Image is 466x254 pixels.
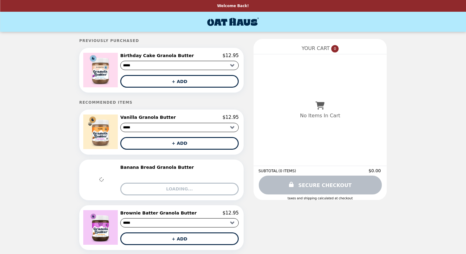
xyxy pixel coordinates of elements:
[278,169,296,173] span: ( 0 ITEMS )
[120,210,199,216] h2: Brownie Batter Granola Butter
[300,113,340,119] p: No Items In Cart
[217,4,249,8] p: Welcome Back!
[302,45,330,51] span: YOUR CART
[83,115,119,149] img: Vanilla Granola Butter
[83,210,119,245] img: Brownie Batter Granola Butter
[223,115,239,120] p: $12.95
[120,164,196,170] h2: Banana Bread Granola Butter
[79,100,244,105] h5: Recommended Items
[120,75,239,88] button: + ADD
[120,218,239,227] select: Select a product variant
[120,232,239,245] button: + ADD
[83,53,119,87] img: Birthday Cake Granola Butter
[120,123,239,132] select: Select a product variant
[258,169,278,173] span: SUBTOTAL
[223,210,239,216] p: $12.95
[120,115,178,120] h2: Vanilla Granola Butter
[369,168,382,173] span: $0.00
[120,61,239,70] select: Select a product variant
[120,137,239,150] button: + ADD
[207,15,259,28] img: Brand Logo
[79,39,244,43] h5: Previously Purchased
[258,197,382,200] div: Taxes and Shipping calculated at checkout
[331,45,339,52] span: 0
[223,53,239,58] p: $12.95
[120,53,196,58] h2: Birthday Cake Granola Butter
